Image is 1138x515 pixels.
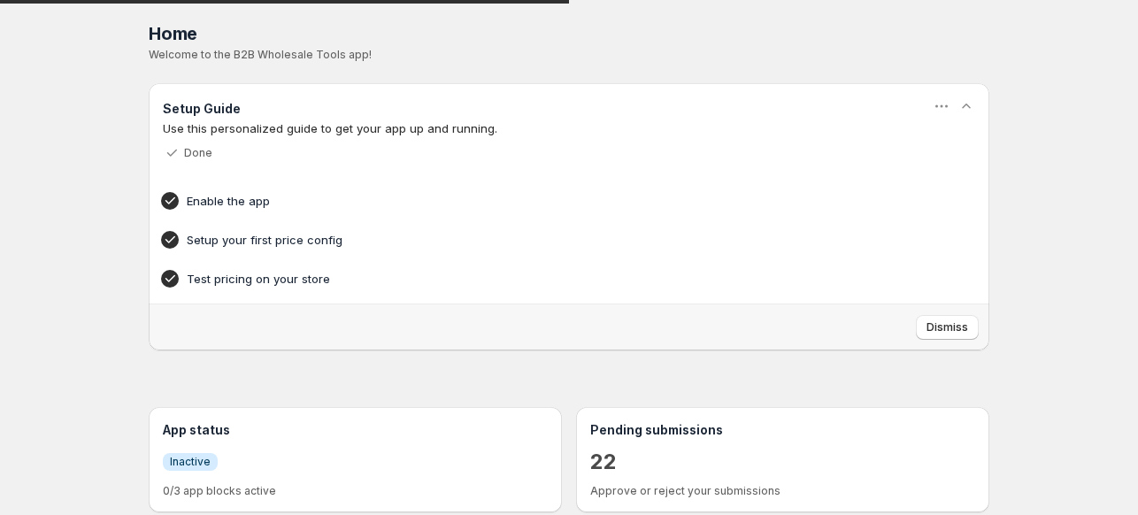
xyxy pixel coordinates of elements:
[163,119,975,137] p: Use this personalized guide to get your app up and running.
[187,270,896,288] h4: Test pricing on your store
[170,455,211,469] span: Inactive
[149,48,989,62] p: Welcome to the B2B Wholesale Tools app!
[187,192,896,210] h4: Enable the app
[590,448,617,476] a: 22
[163,100,241,118] h3: Setup Guide
[184,146,212,160] p: Done
[187,231,896,249] h4: Setup your first price config
[590,421,975,439] h3: Pending submissions
[163,421,548,439] h3: App status
[590,484,975,498] p: Approve or reject your submissions
[916,315,979,340] button: Dismiss
[163,452,218,471] a: InfoInactive
[163,484,548,498] p: 0/3 app blocks active
[927,320,968,334] span: Dismiss
[149,23,197,44] span: Home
